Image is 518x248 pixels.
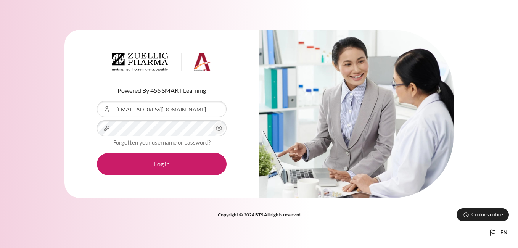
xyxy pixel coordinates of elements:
a: Forgotten your username or password? [113,139,211,146]
a: Architeck [112,53,211,75]
button: Cookies notice [457,208,509,221]
span: Cookies notice [471,211,503,218]
span: en [500,229,507,237]
button: Log in [97,153,227,175]
p: Powered By 456 SMART Learning [97,86,227,95]
strong: Copyright © 2024 BTS All rights reserved [218,212,301,217]
input: Username or Email Address [97,101,227,117]
img: Architeck [112,53,211,72]
button: Languages [485,225,510,240]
